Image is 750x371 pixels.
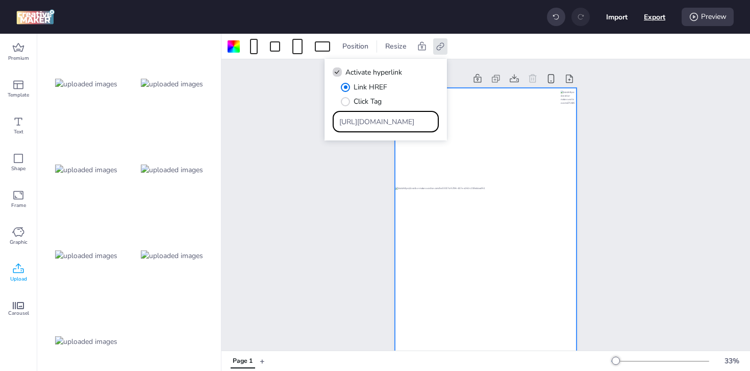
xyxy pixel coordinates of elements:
[55,165,117,175] img: uploaded images
[141,79,203,89] img: uploaded images
[354,82,387,92] span: Link HREF
[10,238,28,246] span: Graphic
[10,275,27,283] span: Upload
[16,9,55,25] img: logo Creative Maker
[340,41,370,52] span: Position
[339,117,433,127] input: Type URL
[55,336,117,347] img: uploaded images
[8,54,29,62] span: Premium
[226,352,260,370] div: Tabs
[11,201,26,210] span: Frame
[233,357,253,366] div: Page 1
[55,250,117,261] img: uploaded images
[55,79,117,89] img: uploaded images
[383,41,409,52] span: Resize
[719,356,744,366] div: 33 %
[11,165,26,173] span: Shape
[141,250,203,261] img: uploaded images
[682,8,734,26] div: Preview
[8,309,29,317] span: Carousel
[14,128,23,136] span: Text
[606,6,628,28] button: Import
[644,6,665,28] button: Export
[260,352,265,370] button: +
[141,165,203,175] img: uploaded images
[354,96,382,107] span: Click Tag
[8,91,29,99] span: Template
[345,67,402,78] span: Activate hyperlink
